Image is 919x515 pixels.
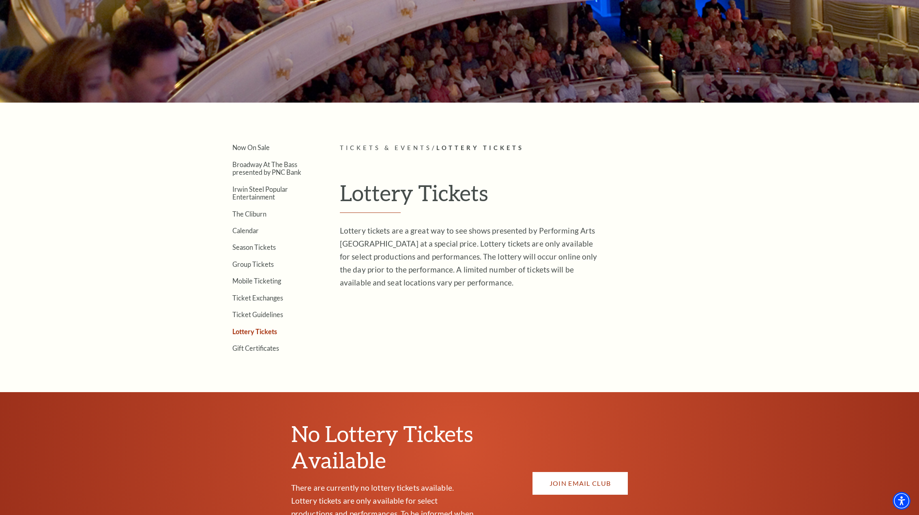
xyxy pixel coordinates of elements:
[340,143,711,153] p: /
[340,224,603,289] p: Lottery tickets are a great way to see shows presented by Performing Arts [GEOGRAPHIC_DATA] at a ...
[232,260,274,268] a: Group Tickets
[340,180,711,213] h1: Lottery Tickets
[436,144,524,151] span: Lottery Tickets
[232,344,279,352] a: Gift Certificates
[533,472,628,495] a: JOIN EMAIL CLUB
[340,144,432,151] span: Tickets & Events
[232,311,283,318] a: Ticket Guidelines
[291,421,480,473] h2: No Lottery Tickets Available
[232,161,301,176] a: Broadway At The Bass presented by PNC Bank
[232,210,266,218] a: The Cliburn
[232,227,259,234] a: Calendar
[232,185,288,201] a: Irwin Steel Popular Entertainment
[232,277,281,285] a: Mobile Ticketing
[232,144,270,151] a: Now On Sale
[893,492,910,510] div: Accessibility Menu
[232,328,277,335] a: Lottery Tickets
[232,243,276,251] a: Season Tickets
[232,294,283,302] a: Ticket Exchanges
